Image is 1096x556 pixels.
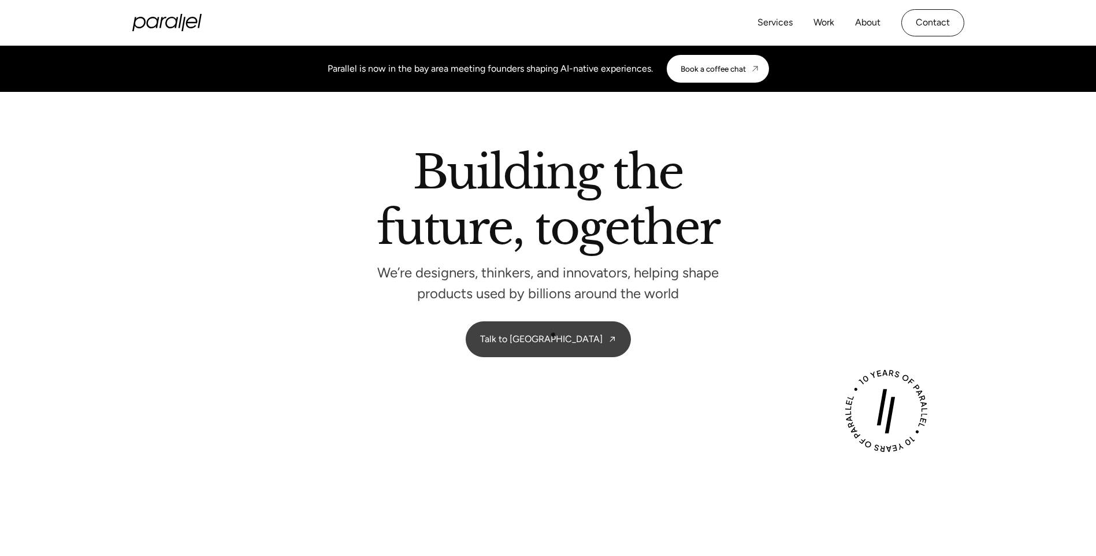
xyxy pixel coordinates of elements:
[132,14,202,31] a: home
[855,14,880,31] a: About
[901,9,964,36] a: Contact
[681,64,746,73] div: Book a coffee chat
[813,14,834,31] a: Work
[667,55,769,83] a: Book a coffee chat
[757,14,793,31] a: Services
[328,62,653,76] div: Parallel is now in the bay area meeting founders shaping AI-native experiences.
[375,268,722,298] p: We’re designers, thinkers, and innovators, helping shape products used by billions around the world
[377,150,719,255] h2: Building the future, together
[751,64,760,73] img: CTA arrow image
